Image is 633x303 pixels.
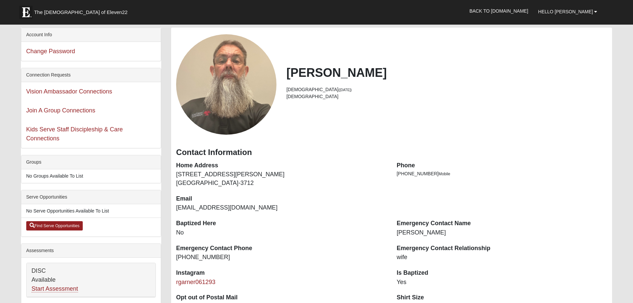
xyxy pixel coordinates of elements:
a: Kids Serve Staff Discipleship & Care Connections [26,126,123,142]
dt: Emergency Contact Name [397,219,607,228]
h3: Contact Information [176,148,607,157]
div: Serve Opportunities [21,190,161,204]
a: rgarner061293 [176,279,215,285]
dt: Instagram [176,269,387,277]
small: ([DATE]) [339,88,352,92]
div: Connection Requests [21,68,161,82]
a: Hello [PERSON_NAME] [533,3,602,20]
dd: [PHONE_NUMBER] [176,253,387,262]
img: Eleven22 logo [19,6,33,19]
div: Groups [21,155,161,169]
a: Change Password [26,48,75,55]
div: DISC Available [27,263,156,297]
dt: Home Address [176,161,387,170]
dt: Opt out of Postal Mail [176,293,387,302]
dd: [PERSON_NAME] [397,228,607,237]
dt: Baptized Here [176,219,387,228]
li: No Groups Available To List [21,169,161,183]
dt: Shirt Size [397,293,607,302]
a: Start Assessment [32,285,78,292]
dt: Emergency Contact Relationship [397,244,607,253]
h2: [PERSON_NAME] [286,66,607,80]
dd: [EMAIL_ADDRESS][DOMAIN_NAME] [176,204,387,212]
dd: [STREET_ADDRESS][PERSON_NAME] [GEOGRAPHIC_DATA]-3712 [176,170,387,187]
a: Vision Ambassador Connections [26,88,112,95]
span: Mobile [439,172,450,176]
a: The [DEMOGRAPHIC_DATA] of Eleven22 [16,2,149,19]
dd: No [176,228,387,237]
a: Back to [DOMAIN_NAME] [465,3,533,19]
dd: wife [397,253,607,262]
li: [PHONE_NUMBER] [397,170,607,177]
dt: Email [176,195,387,203]
div: Assessments [21,244,161,258]
span: Hello [PERSON_NAME] [538,9,593,14]
li: [DEMOGRAPHIC_DATA] [286,93,607,100]
span: The [DEMOGRAPHIC_DATA] of Eleven22 [34,9,128,16]
li: No Serve Opportunities Available To List [21,204,161,218]
dt: Is Baptized [397,269,607,277]
div: Account Info [21,28,161,42]
li: [DEMOGRAPHIC_DATA] [286,86,607,93]
dd: Yes [397,278,607,287]
dt: Phone [397,161,607,170]
dt: Emergency Contact Phone [176,244,387,253]
a: View Fullsize Photo [176,34,276,135]
a: Join A Group Connections [26,107,95,114]
a: Find Serve Opportunities [26,221,83,230]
